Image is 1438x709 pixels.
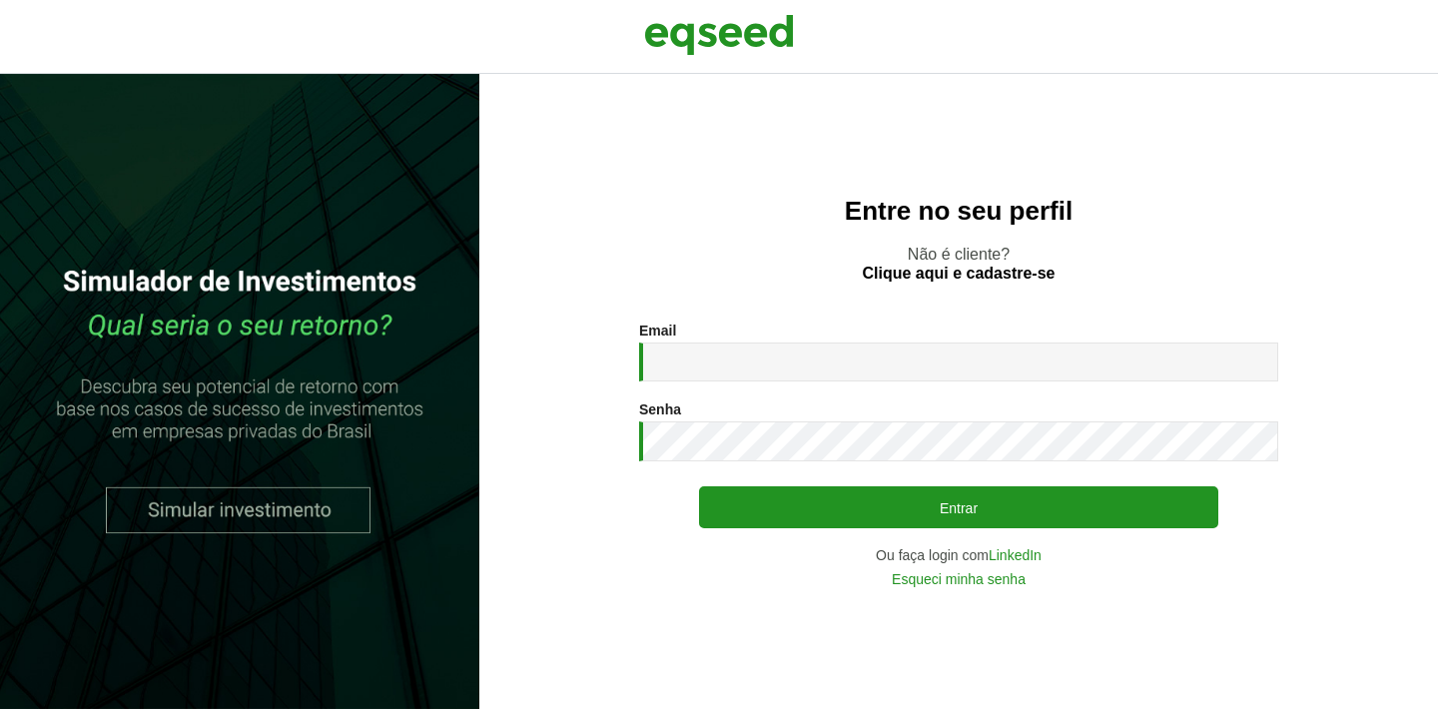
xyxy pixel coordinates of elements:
[644,10,794,60] img: EqSeed Logo
[519,245,1398,283] p: Não é cliente?
[892,572,1026,586] a: Esqueci minha senha
[639,548,1278,562] div: Ou faça login com
[699,486,1218,528] button: Entrar
[989,548,1042,562] a: LinkedIn
[639,402,681,416] label: Senha
[863,266,1056,282] a: Clique aqui e cadastre-se
[519,197,1398,226] h2: Entre no seu perfil
[639,324,676,338] label: Email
